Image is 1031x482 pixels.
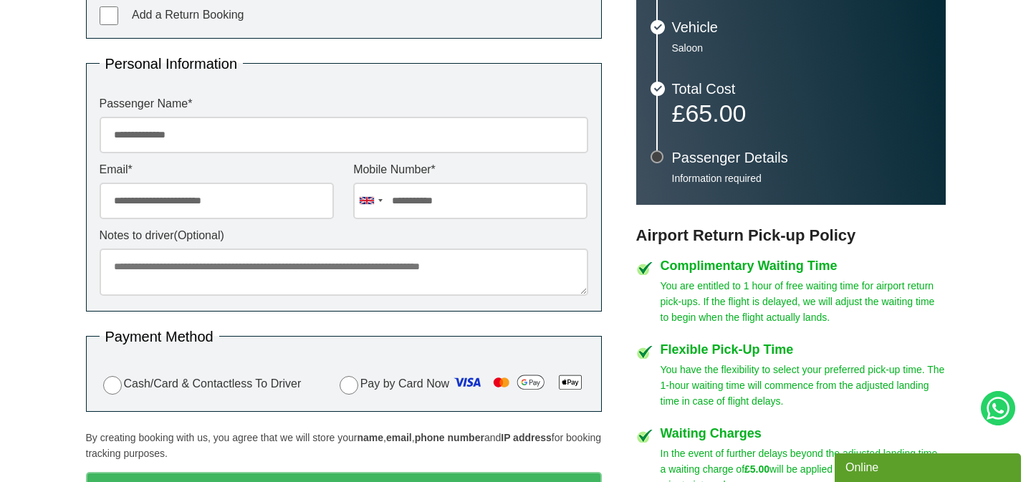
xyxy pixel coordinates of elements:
[353,164,588,175] label: Mobile Number
[672,20,931,34] h3: Vehicle
[336,371,588,398] label: Pay by Card Now
[357,432,383,443] strong: name
[100,164,334,175] label: Email
[661,278,946,325] p: You are entitled to 1 hour of free waiting time for airport return pick-ups. If the flight is del...
[132,9,244,21] span: Add a Return Booking
[661,427,946,440] h4: Waiting Charges
[415,432,484,443] strong: phone number
[103,376,122,395] input: Cash/Card & Contactless To Driver
[100,6,118,25] input: Add a Return Booking
[100,57,244,71] legend: Personal Information
[174,229,224,241] span: (Optional)
[835,450,1024,482] iframe: chat widget
[100,230,588,241] label: Notes to driver
[100,329,219,344] legend: Payment Method
[354,183,387,218] div: United Kingdom: +44
[100,98,588,110] label: Passenger Name
[661,362,946,409] p: You have the flexibility to select your preferred pick-up time. The 1-hour waiting time will comm...
[661,259,946,272] h4: Complimentary Waiting Time
[672,82,931,96] h3: Total Cost
[744,463,769,475] strong: £5.00
[100,374,302,395] label: Cash/Card & Contactless To Driver
[661,343,946,356] h4: Flexible Pick-Up Time
[672,103,931,123] p: £
[685,100,746,127] span: 65.00
[636,226,946,245] h3: Airport Return Pick-up Policy
[501,432,552,443] strong: IP address
[386,432,412,443] strong: email
[86,430,602,461] p: By creating booking with us, you agree that we will store your , , and for booking tracking purpo...
[672,172,931,185] p: Information required
[672,42,931,54] p: Saloon
[672,150,931,165] h3: Passenger Details
[340,376,358,395] input: Pay by Card Now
